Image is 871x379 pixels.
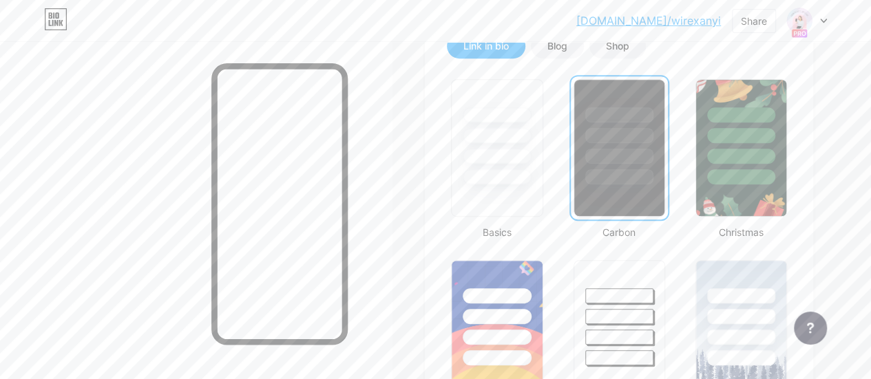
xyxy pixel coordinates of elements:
[606,39,629,53] div: Shop
[547,39,567,53] div: Blog
[569,225,669,239] div: Carbon
[576,12,721,29] a: [DOMAIN_NAME]/wirexanyi
[447,225,547,239] div: Basics
[741,14,767,28] div: Share
[786,8,812,34] img: wirexanyi
[691,225,791,239] div: Christmas
[463,39,509,53] div: Link in bio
